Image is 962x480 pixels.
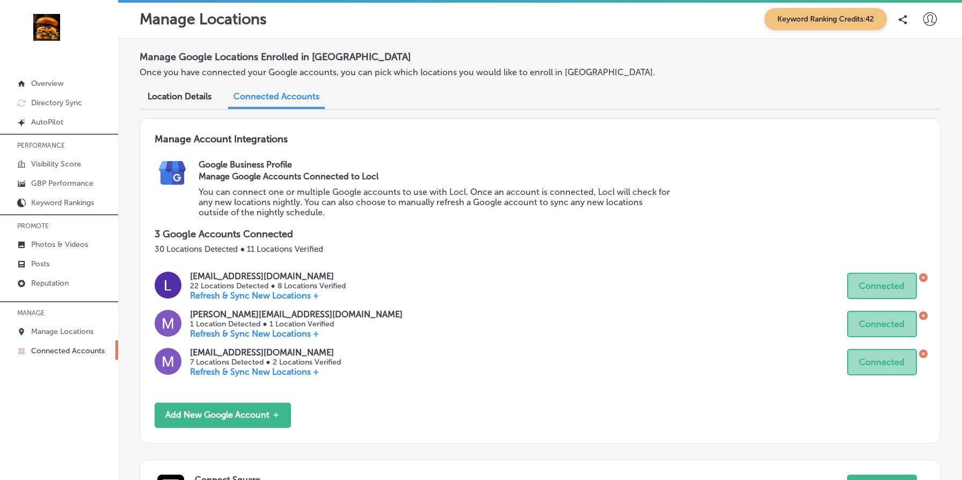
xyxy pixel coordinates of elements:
[190,290,345,301] p: Refresh & Sync New Locations +
[190,309,403,319] p: [PERSON_NAME][EMAIL_ADDRESS][DOMAIN_NAME]
[148,91,212,101] span: Location Details
[190,271,345,281] p: [EMAIL_ADDRESS][DOMAIN_NAME]
[155,244,925,254] p: 30 Locations Detected ● 11 Locations Verified
[847,349,917,375] button: Connected
[764,8,887,30] span: Keyword Ranking Credits: 42
[31,279,69,288] p: Reputation
[140,47,941,67] h2: Manage Google Locations Enrolled in [GEOGRAPHIC_DATA]
[31,198,94,207] p: Keyword Rankings
[234,91,319,101] span: Connected Accounts
[199,187,671,217] p: You can connect one or multiple Google accounts to use with Locl. Once an account is connected, L...
[31,346,105,355] p: Connected Accounts
[190,367,340,377] p: Refresh & Sync New Locations +
[17,14,76,41] img: 236f6248-51d4-441f-81ca-bd39460844ec278044108_140003795218032_8071878743168997487_n.jpg
[31,159,81,169] p: Visibility Score
[31,327,93,336] p: Manage Locations
[31,79,63,88] p: Overview
[31,118,63,127] p: AutoPilot
[190,319,403,329] p: 1 Location Detected ● 1 Location Verified
[190,281,345,290] p: 22 Locations Detected ● 8 Locations Verified
[847,311,917,337] button: Connected
[155,403,291,428] button: Add New Google Account ＋
[140,10,267,28] p: Manage Locations
[155,228,925,240] p: 3 Google Accounts Connected
[140,67,660,77] p: Once you have connected your Google accounts, you can pick which locations you would like to enro...
[199,171,671,181] h3: Manage Google Accounts Connected to Locl
[847,273,917,299] button: Connected
[31,179,93,188] p: GBP Performance
[190,329,403,339] p: Refresh & Sync New Locations +
[190,347,340,358] p: [EMAIL_ADDRESS][DOMAIN_NAME]
[190,358,340,367] p: 7 Locations Detected ● 2 Locations Verified
[199,159,925,170] h2: Google Business Profile
[31,98,82,107] p: Directory Sync
[31,259,49,268] p: Posts
[31,240,88,249] p: Photos & Videos
[155,133,925,159] h3: Manage Account Integrations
